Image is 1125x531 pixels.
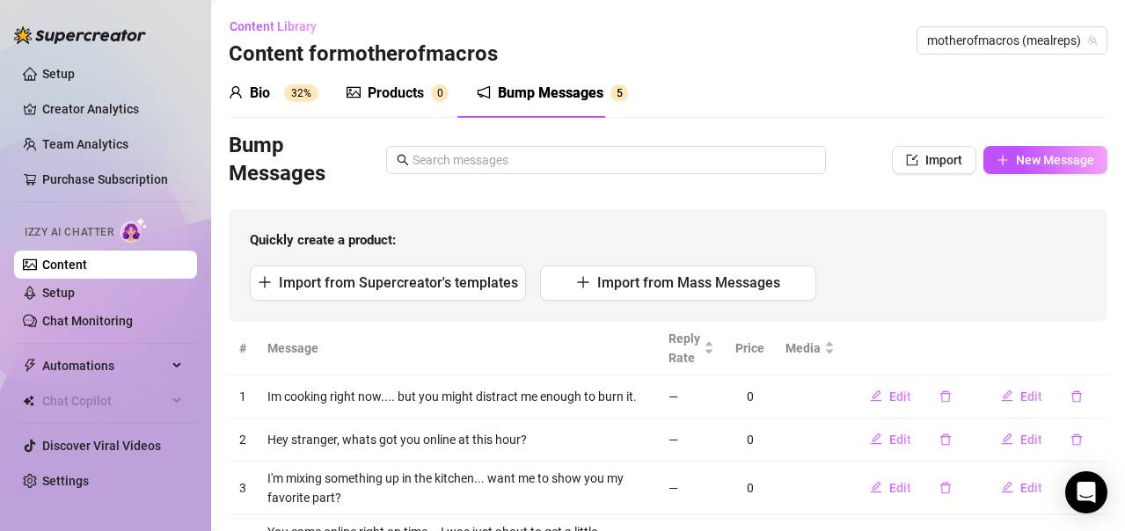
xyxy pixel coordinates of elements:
sup: 5 [610,84,628,102]
span: Edit [1020,389,1042,404]
span: Edit [1020,481,1042,495]
button: delete [925,426,966,454]
a: Purchase Subscription [42,172,168,186]
button: delete [1056,426,1097,454]
span: Automations [42,352,167,380]
span: plus [576,275,590,289]
span: Izzy AI Chatter [25,224,113,241]
th: # [229,322,257,375]
span: Content Library [230,19,317,33]
th: Message [257,322,658,375]
span: search [397,154,409,166]
span: Edit [889,481,911,495]
button: delete [925,382,966,411]
td: 2 [229,418,257,462]
img: logo-BBDzfeDw.svg [14,26,146,44]
span: edit [870,481,882,493]
div: Products [368,83,424,104]
a: Content [42,258,87,272]
button: Import [892,146,976,174]
span: plus [997,154,1009,166]
span: import [906,154,918,166]
button: delete [1056,474,1097,502]
span: edit [870,389,882,402]
span: Import [925,153,962,167]
button: Edit [856,426,925,454]
span: user [229,85,243,99]
span: Edit [889,433,911,447]
img: AI Chatter [121,217,148,243]
button: Import from Mass Messages [540,265,816,301]
span: delete [939,390,952,403]
span: edit [1001,481,1013,493]
td: Hey stranger, whats got you online at this hour? [257,418,658,462]
td: — [658,462,725,515]
span: Import from Mass Messages [597,274,780,291]
span: 5 [617,87,623,99]
button: Import from Supercreator's templates [250,265,526,301]
img: Chat Copilot [23,395,34,407]
button: Edit [856,474,925,502]
span: Edit [889,389,911,404]
sup: 0 [431,84,449,102]
a: Settings [42,474,89,488]
span: edit [1001,433,1013,445]
span: Edit [1020,433,1042,447]
a: Discover Viral Videos [42,439,161,453]
span: edit [870,433,882,445]
a: Setup [42,67,75,81]
td: — [658,375,725,418]
div: Bio [250,83,270,104]
span: Media [785,338,821,358]
sup: 32% [284,84,318,102]
span: notification [477,85,491,99]
span: team [1087,35,1098,46]
a: Setup [42,286,75,300]
button: Edit [987,382,1056,411]
td: 3 [229,462,257,515]
div: Bump Messages [498,83,603,104]
span: plus [258,275,272,289]
div: Open Intercom Messenger [1065,471,1107,513]
span: motherofmacros (mealreps) [927,27,1097,54]
input: Search messages [413,150,815,170]
div: 0 [735,387,764,406]
div: 0 [735,430,764,449]
button: New Message [983,146,1107,174]
th: Media [775,322,845,375]
button: Content Library [229,12,331,40]
a: Team Analytics [42,137,128,151]
span: picture [347,85,361,99]
th: Reply Rate [658,322,725,375]
div: 0 [735,478,764,498]
span: New Message [1016,153,1094,167]
button: Edit [987,474,1056,502]
span: delete [939,482,952,494]
th: Price [725,322,775,375]
button: Edit [987,426,1056,454]
h3: Content for motherofmacros [229,40,498,69]
td: 1 [229,375,257,418]
span: delete [1070,390,1083,403]
a: Creator Analytics [42,95,183,123]
span: Chat Copilot [42,387,167,415]
h3: Bump Messages [229,132,364,188]
button: Edit [856,382,925,411]
span: Import from Supercreator's templates [279,274,518,291]
td: I'm mixing something up in the kitchen... want me to show you my favorite part? [257,462,658,515]
td: — [658,418,725,462]
a: Chat Monitoring [42,314,133,328]
td: Im cooking right now.... but you might distract me enough to burn it. [257,375,658,418]
span: delete [1070,433,1083,446]
span: delete [939,433,952,446]
button: delete [1056,382,1097,411]
span: edit [1001,389,1013,402]
span: Reply Rate [668,329,700,367]
button: delete [925,474,966,502]
span: thunderbolt [23,359,37,373]
strong: Quickly create a product: [250,232,396,248]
